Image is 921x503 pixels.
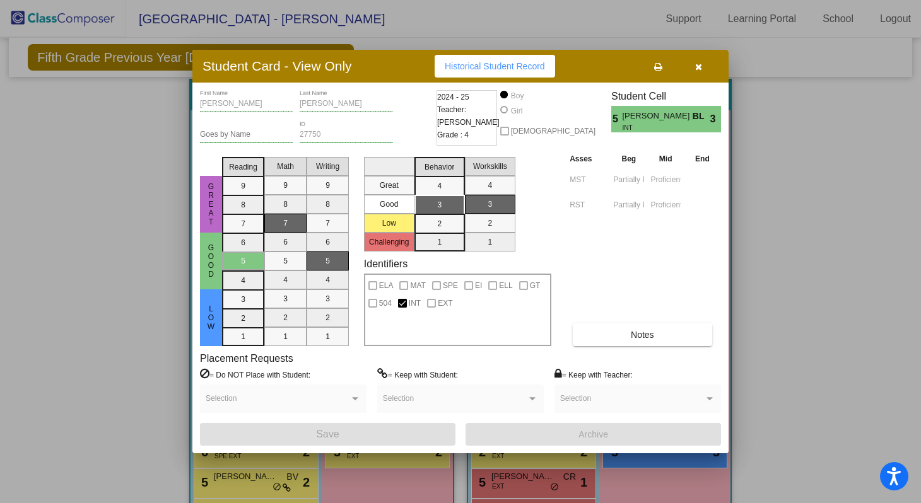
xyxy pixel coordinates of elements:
span: EXT [438,296,452,311]
span: SPE [443,278,458,293]
span: BL [693,110,710,123]
span: MAT [410,278,425,293]
div: Boy [510,90,524,101]
span: Grade : 4 [437,129,469,141]
button: Archive [466,423,721,446]
button: Historical Student Record [435,55,555,78]
label: = Keep with Teacher: [554,368,633,381]
label: Identifiers [364,258,408,270]
span: EI [475,278,482,293]
input: assessment [570,195,607,214]
button: Notes [573,323,712,346]
th: Asses [566,152,610,166]
th: Beg [610,152,647,166]
span: ELA [379,278,394,293]
div: Girl [510,105,523,117]
span: 2024 - 25 [437,91,469,103]
label: = Keep with Student: [377,368,458,381]
span: INT [409,296,421,311]
button: Save [200,423,455,446]
label: = Do NOT Place with Student: [200,368,310,381]
span: Notes [631,330,654,340]
span: Great [206,182,217,226]
span: GT [530,278,541,293]
span: 504 [379,296,392,311]
th: End [684,152,721,166]
span: 3 [710,112,721,127]
span: Save [316,429,339,439]
span: Teacher: [PERSON_NAME] [437,103,500,129]
h3: Student Card - View Only [202,58,352,74]
label: Placement Requests [200,352,293,364]
span: ELL [499,278,512,293]
input: Enter ID [300,130,393,139]
span: INT [622,123,683,132]
span: Good [206,243,217,279]
span: Archive [578,429,608,439]
span: Low [206,304,217,331]
h3: Student Cell [611,90,721,102]
span: [DEMOGRAPHIC_DATA] [511,124,595,139]
input: assessment [570,170,607,189]
th: Mid [647,152,684,166]
input: goes by name [200,130,293,139]
span: 5 [611,112,622,127]
span: [PERSON_NAME] [PERSON_NAME] [622,110,692,123]
span: Historical Student Record [445,61,545,71]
